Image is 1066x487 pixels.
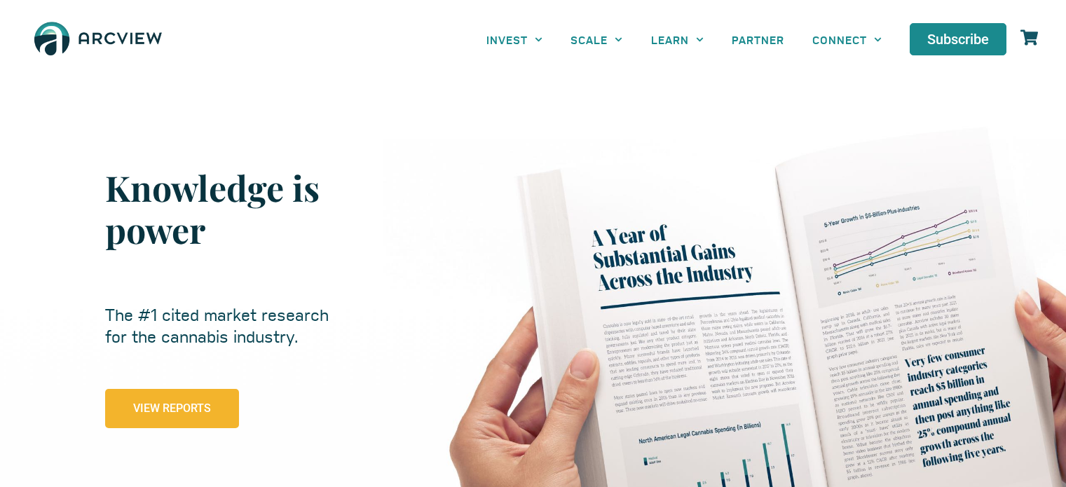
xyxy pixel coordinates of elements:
h1: Knowledge is power [105,167,428,251]
span: Subscribe [927,32,989,46]
span: View Reports [133,403,211,414]
a: CONNECT [798,24,896,55]
a: Subscribe [910,23,1006,55]
a: PARTNER [718,24,798,55]
nav: Menu [472,24,896,55]
h2: The #1 cited market research for the cannabis industry. [105,303,334,347]
a: View Reports [105,389,239,428]
img: The Arcview Group [28,14,168,65]
a: LEARN [637,24,718,55]
a: SCALE [556,24,636,55]
a: INVEST [472,24,556,55]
